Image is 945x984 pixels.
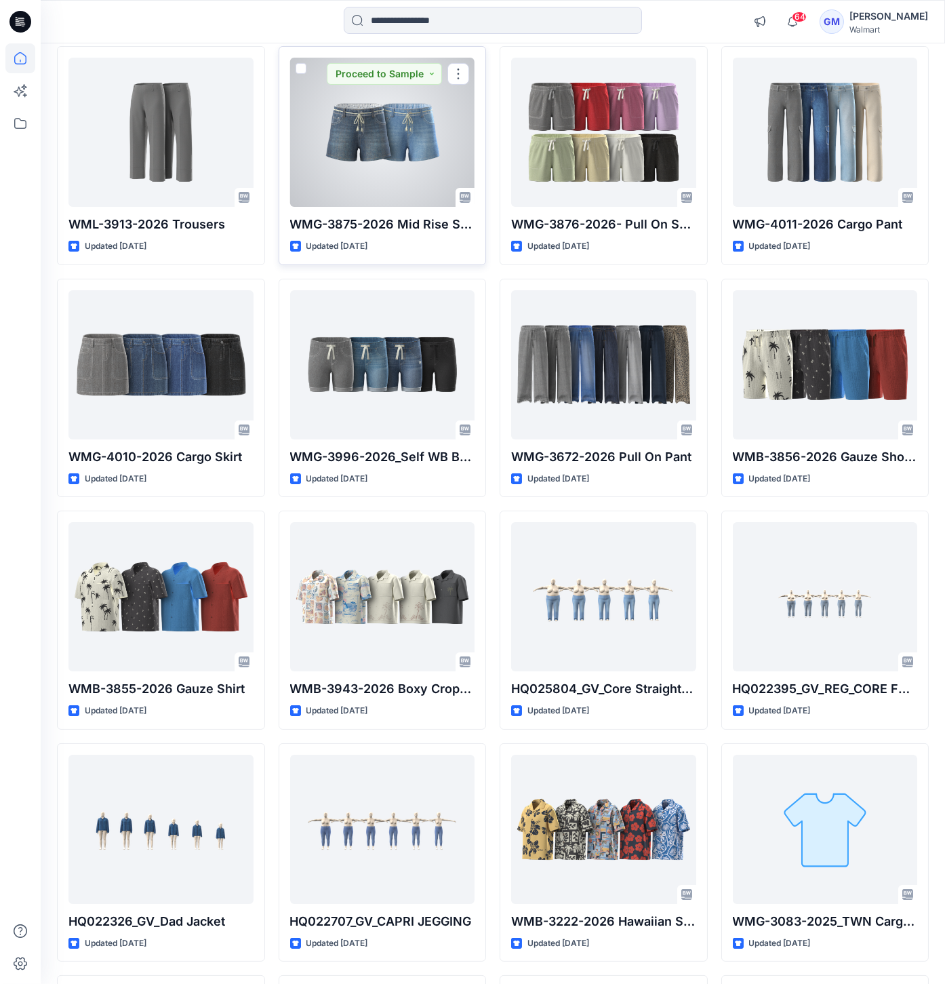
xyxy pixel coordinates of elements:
a: HQ022707_GV_CAPRI JEGGING [290,755,475,904]
p: WML-3913-2026 Trousers [68,215,254,234]
p: Updated [DATE] [85,704,146,718]
a: HQ025804_GV_Core Straight Jegging [511,522,696,671]
p: WMG-3083-2025_TWN Cargo Skirt [733,912,918,931]
a: HQ022326_GV_Dad Jacket [68,755,254,904]
p: Updated [DATE] [306,239,368,254]
p: HQ022395_GV_REG_CORE FULL LENGTH JEGGING [733,680,918,698]
p: WMG-3876-2026- Pull On Short_Opt1B [511,215,696,234]
a: WMG-4011-2026 Cargo Pant [733,58,918,207]
p: Updated [DATE] [749,239,811,254]
p: Updated [DATE] [527,937,589,951]
a: WMB-3943-2026 Boxy Crop Cabana Shirt [290,522,475,671]
p: Updated [DATE] [306,704,368,718]
p: WMB-3856-2026 Gauze Short_Opt1 [733,448,918,467]
p: Updated [DATE] [306,937,368,951]
p: WMG-4010-2026 Cargo Skirt [68,448,254,467]
a: WMG-3083-2025_TWN Cargo Skirt [733,755,918,904]
div: Walmart [849,24,928,35]
p: Updated [DATE] [85,937,146,951]
p: WMG-3875-2026 Mid Rise Shortie-Inseam 3 [290,215,475,234]
a: HQ022395_GV_REG_CORE FULL LENGTH JEGGING [733,522,918,671]
p: WMB-3222-2026 Hawaiian Shirt [511,912,696,931]
a: WMG-4010-2026 Cargo Skirt [68,290,254,439]
p: Updated [DATE] [85,239,146,254]
p: Updated [DATE] [749,472,811,486]
a: WML-3913-2026 Trousers [68,58,254,207]
p: WMG-3996-2026_Self WB Bermuda Shorts [290,448,475,467]
div: [PERSON_NAME] [849,8,928,24]
p: WMG-4011-2026 Cargo Pant [733,215,918,234]
span: 64 [792,12,807,22]
p: HQ022707_GV_CAPRI JEGGING [290,912,475,931]
p: WMB-3943-2026 Boxy Crop Cabana Shirt [290,680,475,698]
a: WMB-3856-2026 Gauze Short_Opt1 [733,290,918,439]
p: Updated [DATE] [749,704,811,718]
p: WMB-3855-2026 Gauze Shirt [68,680,254,698]
a: WMG-3672-2026 Pull On Pant [511,290,696,439]
p: HQ025804_GV_Core Straight Jegging [511,680,696,698]
p: Updated [DATE] [527,239,589,254]
p: HQ022326_GV_Dad Jacket [68,912,254,931]
a: WMG-3876-2026- Pull On Short_Opt1B [511,58,696,207]
p: Updated [DATE] [749,937,811,951]
a: WMB-3222-2026 Hawaiian Shirt [511,755,696,904]
p: Updated [DATE] [527,704,589,718]
div: GM [820,9,844,34]
p: Updated [DATE] [527,472,589,486]
p: Updated [DATE] [85,472,146,486]
p: Updated [DATE] [306,472,368,486]
a: WMG-3996-2026_Self WB Bermuda Shorts [290,290,475,439]
a: WMB-3855-2026 Gauze Shirt [68,522,254,671]
p: WMG-3672-2026 Pull On Pant [511,448,696,467]
a: WMG-3875-2026 Mid Rise Shortie-Inseam 3 [290,58,475,207]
